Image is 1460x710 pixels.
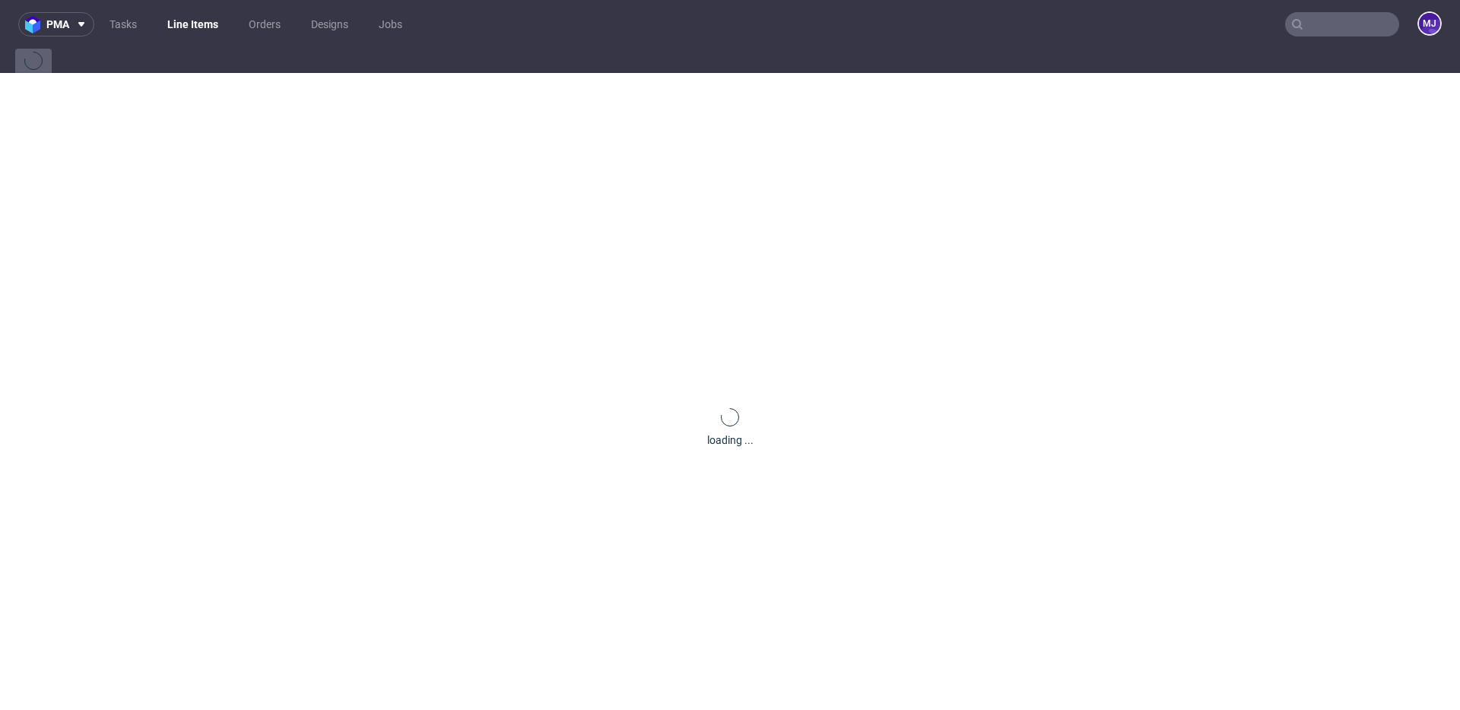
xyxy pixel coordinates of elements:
[370,12,411,36] a: Jobs
[1419,13,1440,34] figcaption: MJ
[100,12,146,36] a: Tasks
[302,12,357,36] a: Designs
[18,12,94,36] button: pma
[25,16,46,33] img: logo
[158,12,227,36] a: Line Items
[707,433,754,448] div: loading ...
[46,19,69,30] span: pma
[240,12,290,36] a: Orders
